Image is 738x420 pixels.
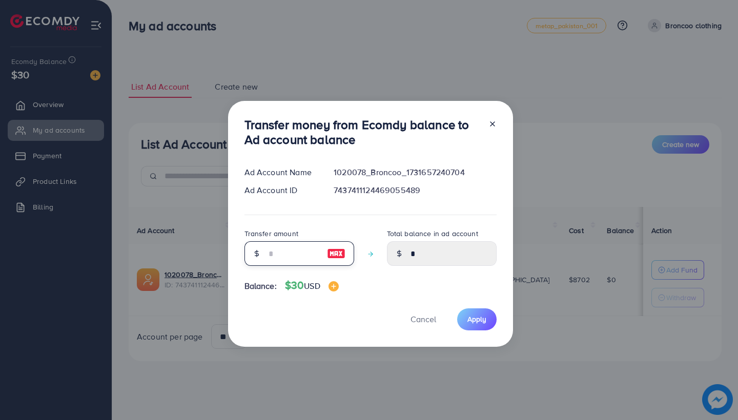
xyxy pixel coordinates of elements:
[236,166,326,178] div: Ad Account Name
[244,117,480,147] h3: Transfer money from Ecomdy balance to Ad account balance
[457,308,497,330] button: Apply
[304,280,320,291] span: USD
[467,314,486,324] span: Apply
[325,184,504,196] div: 7437411124469055489
[325,166,504,178] div: 1020078_Broncoo_1731657240704
[327,247,345,260] img: image
[398,308,449,330] button: Cancel
[411,313,436,325] span: Cancel
[387,228,478,239] label: Total balance in ad account
[244,228,298,239] label: Transfer amount
[329,281,339,291] img: image
[285,279,339,292] h4: $30
[236,184,326,196] div: Ad Account ID
[244,280,277,292] span: Balance:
